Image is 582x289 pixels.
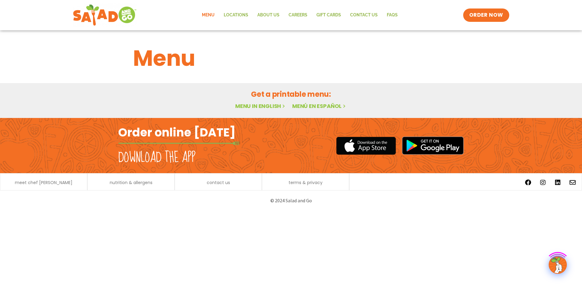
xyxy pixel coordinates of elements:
a: ORDER NOW [463,8,509,22]
img: google_play [402,136,464,155]
img: appstore [336,136,396,156]
a: Menu in English [235,102,286,110]
span: ORDER NOW [469,12,503,19]
a: Menú en español [292,102,347,110]
a: Careers [284,8,312,22]
h2: Get a printable menu: [133,89,449,99]
a: nutrition & allergens [110,180,152,185]
a: GIFT CARDS [312,8,346,22]
a: Menu [197,8,219,22]
h2: Download the app [118,149,196,166]
img: new-SAG-logo-768×292 [73,3,137,27]
a: terms & privacy [289,180,323,185]
a: Locations [219,8,253,22]
a: About Us [253,8,284,22]
a: FAQs [382,8,402,22]
h1: Menu [133,42,449,75]
a: contact us [207,180,230,185]
img: fork [118,142,239,145]
a: Contact Us [346,8,382,22]
p: © 2024 Salad and Go [121,197,461,205]
nav: Menu [197,8,402,22]
h2: Order online [DATE] [118,125,236,140]
a: meet chef [PERSON_NAME] [15,180,72,185]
